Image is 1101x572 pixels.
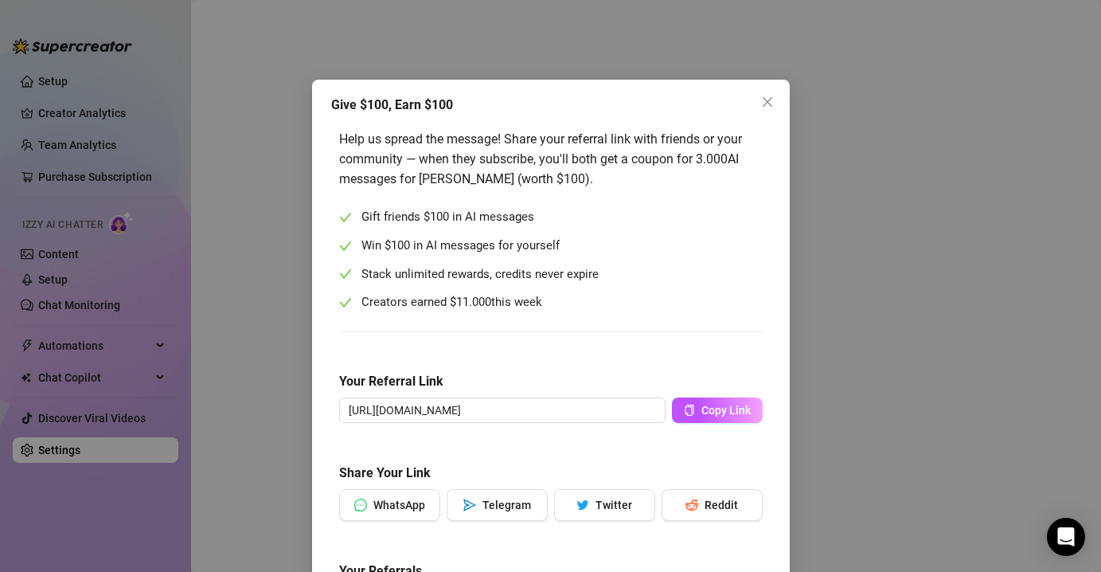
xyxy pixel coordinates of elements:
span: Twitter [595,499,632,511]
span: Win $100 in AI messages for yourself [361,237,560,256]
span: check [339,240,352,253]
span: Creators earned $ this week [361,293,542,312]
span: Telegram [482,499,531,511]
span: copy [684,405,695,416]
button: redditReddit [662,489,763,521]
button: messageWhatsApp [339,489,440,521]
span: check [339,296,352,309]
button: sendTelegram [447,489,548,521]
span: check [339,268,352,280]
button: twitterTwitter [554,489,655,521]
button: Close [755,89,780,115]
span: Stack unlimited rewards, credits never expire [361,265,599,284]
span: send [463,499,476,511]
div: Give $100, Earn $100 [331,96,771,115]
div: Open Intercom Messenger [1047,518,1085,556]
span: Copy Link [701,404,751,417]
span: close [761,96,774,108]
h5: Your Referral Link [339,372,763,391]
span: message [354,499,367,511]
span: reddit [685,499,698,511]
h5: Share Your Link [339,464,763,483]
span: WhatsApp [373,499,425,511]
button: Copy Link [672,398,763,423]
span: twitter [576,499,589,511]
div: Help us spread the message! Share your referral link with friends or your community — when they s... [339,129,763,189]
span: Gift friends $100 in AI messages [361,208,534,227]
span: Reddit [705,499,738,511]
span: Close [755,96,780,108]
span: check [339,211,352,224]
